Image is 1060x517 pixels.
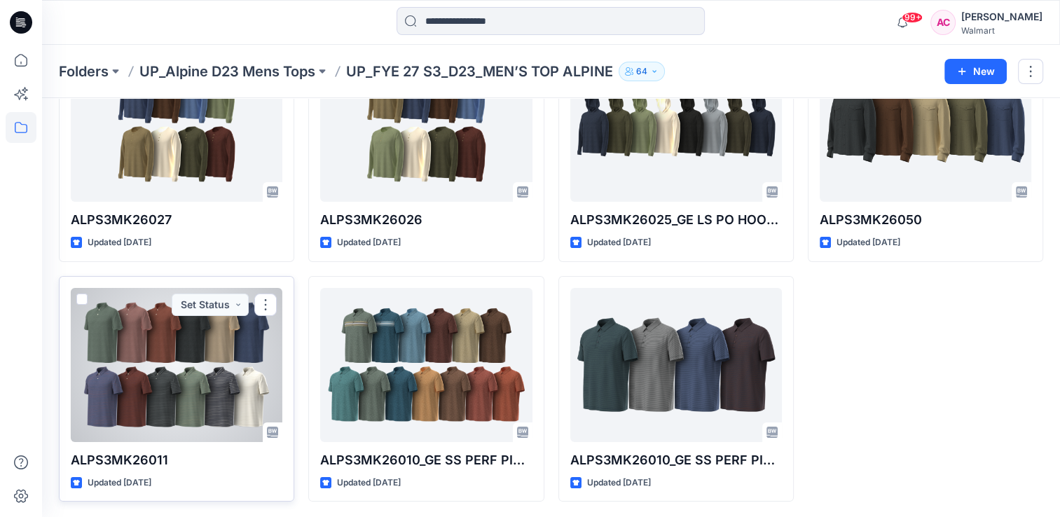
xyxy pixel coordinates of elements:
[71,450,282,470] p: ALPS3MK26011
[88,476,151,490] p: Updated [DATE]
[88,235,151,250] p: Updated [DATE]
[837,235,900,250] p: Updated [DATE]
[337,476,401,490] p: Updated [DATE]
[337,235,401,250] p: Updated [DATE]
[320,288,532,442] a: ALPS3MK26010_GE SS PERF PIQUE POLO
[71,48,282,202] a: ALPS3MK26027
[820,48,1031,202] a: ALPS3MK26050
[570,450,782,470] p: ALPS3MK26010_GE SS PERF PIQUE POLO-AOP
[961,8,1042,25] div: [PERSON_NAME]
[139,62,315,81] a: UP_Alpine D23 Mens Tops
[587,235,651,250] p: Updated [DATE]
[820,210,1031,230] p: ALPS3MK26050
[636,64,647,79] p: 64
[346,62,613,81] p: UP_FYE 27 S3_D23_MEN’S TOP ALPINE
[930,10,956,35] div: AC
[59,62,109,81] a: Folders
[320,48,532,202] a: ALPS3MK26026
[570,48,782,202] a: ALPS3MK26025_GE LS PO HOODIE
[71,288,282,442] a: ALPS3MK26011
[961,25,1042,36] div: Walmart
[320,210,532,230] p: ALPS3MK26026
[902,12,923,23] span: 99+
[320,450,532,470] p: ALPS3MK26010_GE SS PERF PIQUE POLO
[587,476,651,490] p: Updated [DATE]
[570,288,782,442] a: ALPS3MK26010_GE SS PERF PIQUE POLO-AOP
[944,59,1007,84] button: New
[71,210,282,230] p: ALPS3MK26027
[619,62,665,81] button: 64
[570,210,782,230] p: ALPS3MK26025_GE LS PO HOODIE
